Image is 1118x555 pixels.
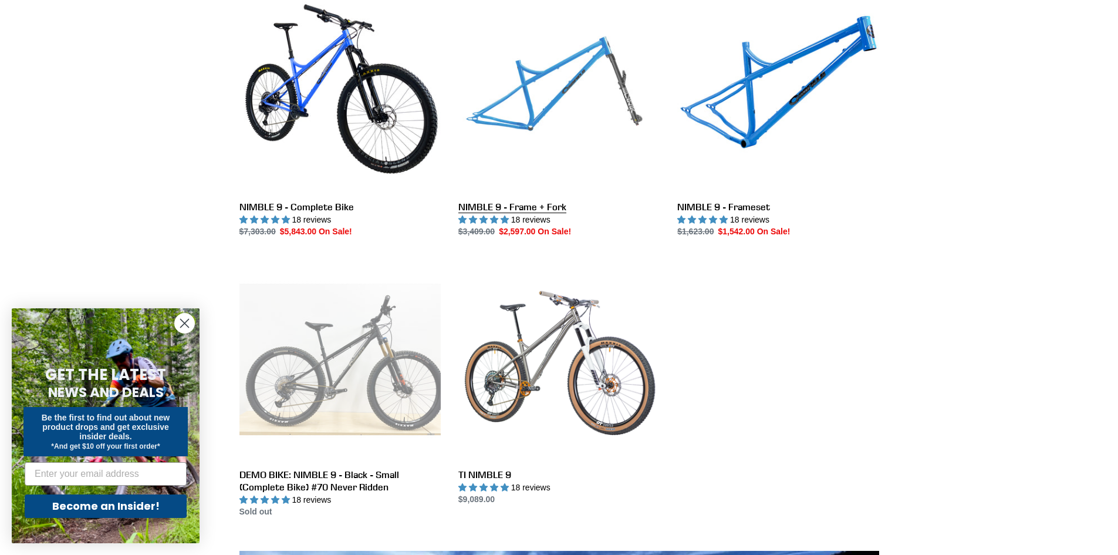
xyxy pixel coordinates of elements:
span: NEWS AND DEALS [48,383,164,402]
span: *And get $10 off your first order* [51,442,160,450]
input: Enter your email address [25,462,187,486]
span: GET THE LATEST [45,364,166,385]
button: Close dialog [174,313,195,334]
button: Become an Insider! [25,495,187,518]
span: Be the first to find out about new product drops and get exclusive insider deals. [42,413,170,441]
